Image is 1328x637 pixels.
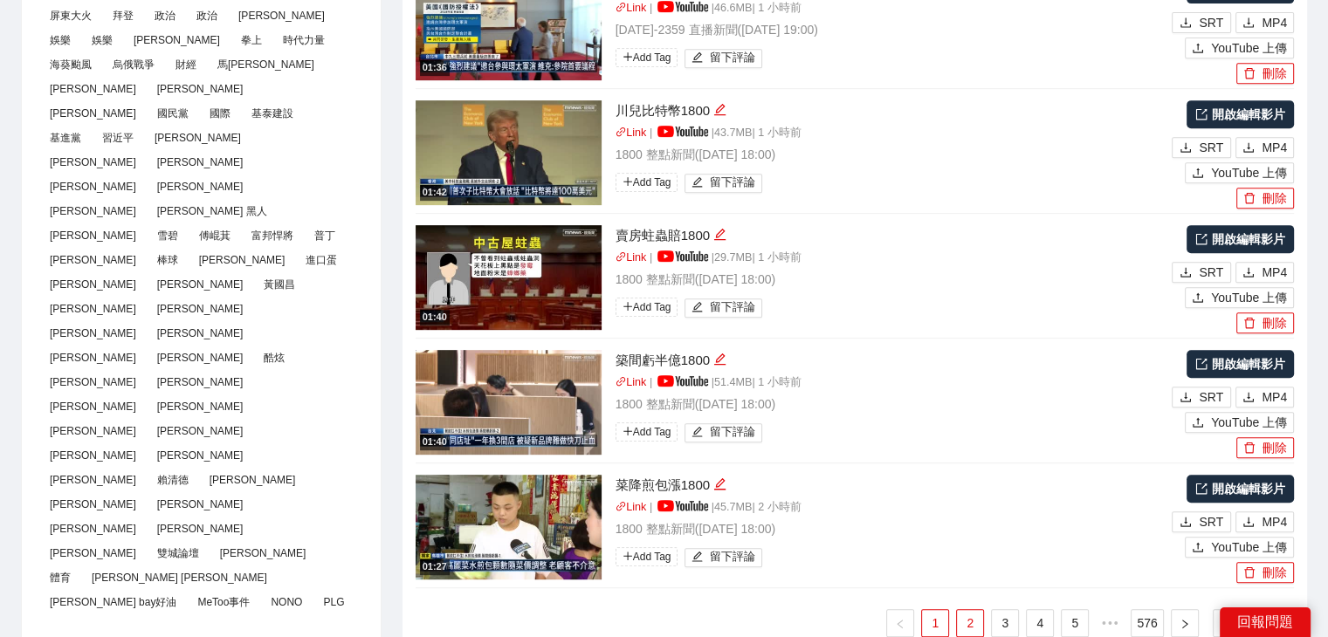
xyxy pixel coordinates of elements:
[616,48,678,67] span: Add Tag
[1236,437,1294,458] button: delete刪除
[1243,442,1256,455] span: delete
[1243,566,1256,580] span: delete
[150,397,251,416] span: [PERSON_NAME]
[922,610,948,636] a: 1
[420,435,450,449] div: 01:40
[1262,387,1287,407] span: MP4
[1235,387,1294,408] button: downloadMP4
[1243,67,1256,81] span: delete
[43,79,143,99] span: [PERSON_NAME]
[1185,38,1294,58] button: uploadYouTube 上傳
[1171,609,1199,637] button: right
[43,446,143,465] span: [PERSON_NAME]
[685,298,762,318] button: edit留下評論
[416,350,602,455] img: c50252f9-478a-43d0-9abb-2eeedcbe9519.jpg
[991,609,1019,637] li: 3
[1235,137,1294,158] button: downloadMP4
[420,310,450,325] div: 01:40
[623,51,633,62] span: plus
[1199,263,1223,282] span: SRT
[713,475,726,496] div: 編輯
[150,519,251,538] span: [PERSON_NAME]
[1132,610,1162,636] a: 576
[1199,512,1223,531] span: SRT
[616,519,1168,538] p: 1800 整點新聞 ( [DATE] 18:00 )
[623,176,633,187] span: plus
[127,31,227,50] span: [PERSON_NAME]
[189,6,224,25] span: 政治
[150,495,251,514] span: [PERSON_NAME]
[886,609,914,637] li: 上一頁
[1180,391,1192,405] span: download
[257,275,302,294] span: 黃國昌
[1242,266,1255,280] span: download
[1213,609,1294,637] div: 頁碼
[1027,610,1053,636] a: 4
[692,51,703,65] span: edit
[616,173,678,192] span: Add Tag
[150,153,251,172] span: [PERSON_NAME]
[1096,609,1124,637] li: 向後 5 頁
[1172,262,1231,283] button: downloadSRT
[192,250,292,270] span: [PERSON_NAME]
[1180,619,1190,629] span: right
[1262,512,1287,531] span: MP4
[713,225,726,246] div: 編輯
[1236,188,1294,209] button: delete刪除
[1172,12,1231,33] button: downloadSRT
[150,104,196,123] span: 國民黨
[264,592,309,612] span: NONO
[234,31,269,50] span: 拳上
[956,609,984,637] li: 2
[43,397,143,416] span: [PERSON_NAME]
[150,348,251,367] span: [PERSON_NAME]
[43,324,143,343] span: [PERSON_NAME]
[623,301,633,312] span: plus
[213,544,313,563] span: [PERSON_NAME]
[1187,475,1294,503] a: 開啟編輯影片
[1062,610,1088,636] a: 5
[1180,266,1192,280] span: download
[43,495,143,514] span: [PERSON_NAME]
[43,544,143,563] span: [PERSON_NAME]
[1187,100,1294,128] a: 開啟編輯影片
[1195,358,1208,370] span: export
[150,275,251,294] span: [PERSON_NAME]
[1211,413,1287,432] span: YouTube 上傳
[685,423,762,442] button: edit留下評論
[192,226,237,245] span: 傅崐萁
[616,501,647,513] a: linkLink
[616,250,1168,267] p: | | 29.7 MB | 1 小時前
[713,477,726,490] span: edit
[957,610,983,636] a: 2
[657,1,708,12] img: yt_logo_rgb_light.a676ea31.png
[713,350,726,371] div: 編輯
[1235,262,1294,283] button: downloadMP4
[150,446,251,465] span: [PERSON_NAME]
[657,500,708,511] img: yt_logo_rgb_light.a676ea31.png
[1262,13,1287,32] span: MP4
[1236,63,1294,84] button: delete刪除
[616,2,647,14] a: linkLink
[616,475,1168,496] div: 菜降煎包漲1800
[616,270,1168,289] p: 1800 整點新聞 ( [DATE] 18:00 )
[1185,537,1294,558] button: uploadYouTube 上傳
[1195,233,1208,245] span: export
[169,55,203,74] span: 財經
[1026,609,1054,637] li: 4
[1243,192,1256,206] span: delete
[1262,138,1287,157] span: MP4
[1185,287,1294,308] button: uploadYouTube 上傳
[150,470,196,490] span: 賴清德
[416,475,602,579] img: 9c7fec45-2622-44ce-9439-4ae3314f2f2a.jpg
[1185,162,1294,183] button: uploadYouTube 上傳
[616,394,1168,414] p: 1800 整點新聞 ( [DATE] 18:00 )
[43,226,143,245] span: [PERSON_NAME]
[1243,317,1256,331] span: delete
[1242,17,1255,31] span: download
[150,373,251,392] span: [PERSON_NAME]
[616,251,627,263] span: link
[921,609,949,637] li: 1
[692,176,703,189] span: edit
[1211,288,1287,307] span: YouTube 上傳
